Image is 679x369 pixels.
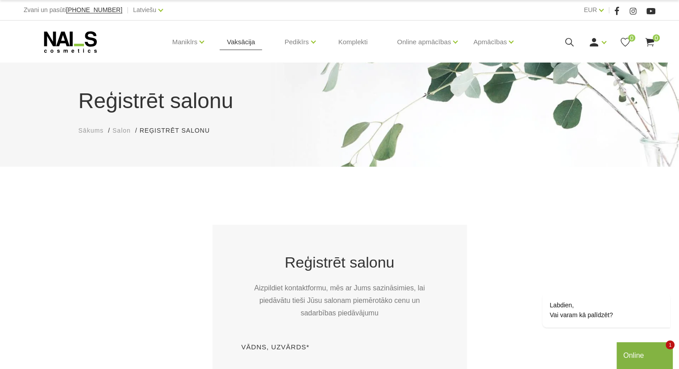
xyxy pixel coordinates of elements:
[133,4,156,15] a: Latviešu
[112,126,131,135] a: Salon
[397,24,451,60] a: Online apmācības
[620,37,631,48] a: 0
[473,24,507,60] a: Apmācības
[242,252,438,273] h2: Reģistrēt salonu
[628,34,635,42] span: 0
[584,4,597,15] a: EUR
[79,127,104,134] span: Sākums
[79,126,104,135] a: Sākums
[608,4,610,16] span: |
[220,21,262,63] a: Vaksācija
[617,340,675,369] iframe: chat widget
[653,34,660,42] span: 0
[127,4,129,16] span: |
[331,21,375,63] a: Komplekti
[66,6,122,13] span: [PHONE_NUMBER]
[140,126,219,135] li: Reģistrēt salonu
[242,282,438,319] p: Aizpildiet kontaktformu, mēs ar Jums sazināsimies, lai piedāvātu tieši Jūsu salonam piemērotāko c...
[644,37,655,48] a: 0
[172,24,198,60] a: Manikīrs
[112,127,131,134] span: Salon
[284,24,308,60] a: Pedikīrs
[66,7,122,13] a: [PHONE_NUMBER]
[514,212,675,338] iframe: chat widget
[79,85,601,117] h1: Reģistrēt salonu
[242,342,310,352] label: Vādns, uzvārds*
[24,4,122,16] div: Zvani un pasūti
